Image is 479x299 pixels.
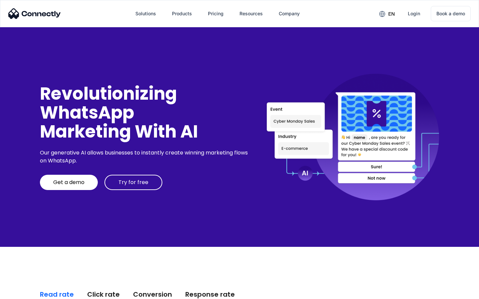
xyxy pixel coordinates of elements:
div: Revolutionizing WhatsApp Marketing With AI [40,84,250,141]
a: Get a demo [40,175,98,190]
div: Click rate [87,290,120,299]
img: Connectly Logo [8,8,61,19]
a: Try for free [104,175,162,190]
div: Solutions [135,9,156,18]
div: Get a demo [53,179,84,186]
a: Book a demo [431,6,471,21]
a: Login [402,6,425,22]
a: Pricing [203,6,229,22]
div: Try for free [118,179,148,186]
div: Our generative AI allows businesses to instantly create winning marketing flows on WhatsApp. [40,149,250,165]
div: Products [172,9,192,18]
div: Resources [239,9,263,18]
div: en [388,9,395,19]
div: Conversion [133,290,172,299]
div: Company [279,9,300,18]
div: Read rate [40,290,74,299]
div: Response rate [185,290,235,299]
div: Login [408,9,420,18]
div: Pricing [208,9,224,18]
